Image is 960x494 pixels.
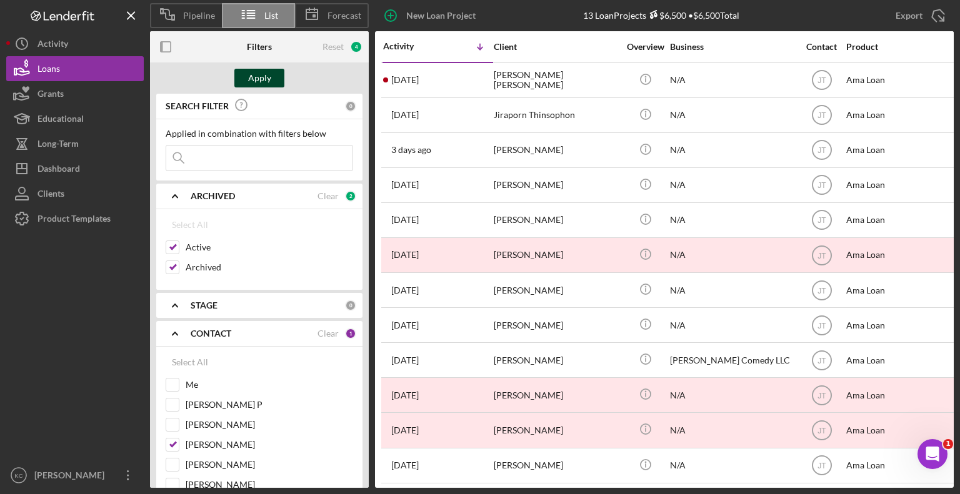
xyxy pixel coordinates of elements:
div: Reset [322,42,344,52]
div: N/A [670,274,795,307]
label: [PERSON_NAME] [186,478,353,491]
span: Pipeline [183,11,215,21]
button: Product Templates [6,206,144,231]
span: 1 [943,439,953,449]
div: N/A [670,309,795,342]
time: 2025-08-14 04:09 [391,285,419,295]
b: CONTACT [191,329,231,338]
div: Educational [37,106,84,134]
div: [PERSON_NAME] Comedy LLC [670,343,795,377]
text: JT [817,462,826,470]
div: 2 [345,190,356,202]
b: Filters [247,42,272,52]
time: 2025-08-13 02:35 [391,460,419,470]
div: Activity [383,41,438,51]
div: Contact [798,42,845,52]
div: [PERSON_NAME] [494,274,619,307]
div: [PERSON_NAME] [494,204,619,237]
div: N/A [670,449,795,482]
label: Me [186,378,353,391]
div: N/A [670,413,795,447]
div: Apply [248,69,271,87]
div: [PERSON_NAME] [494,413,619,447]
div: 0 [345,300,356,311]
div: N/A [670,64,795,97]
label: Active [186,241,353,254]
div: Business [670,42,795,52]
text: JT [817,251,826,260]
div: Activity [37,31,68,59]
span: Forecast [327,11,361,21]
div: [PERSON_NAME] [PERSON_NAME] [494,64,619,97]
div: N/A [670,134,795,167]
div: Overview [622,42,669,52]
div: Clear [317,329,339,338]
time: 2025-08-14 22:36 [391,250,419,260]
button: KC[PERSON_NAME] [6,463,144,488]
div: Loans [37,56,60,84]
time: 2025-08-13 22:59 [391,320,419,330]
div: Applied in combination with filters below [166,129,353,139]
button: Long-Term [6,131,144,156]
time: 2025-08-13 06:01 [391,390,419,400]
div: Select All [172,350,208,375]
div: Jiraporn Thinsophon [494,99,619,132]
div: Grants [37,81,64,109]
button: Loans [6,56,144,81]
iframe: Intercom live chat [917,439,947,469]
button: Select All [166,212,214,237]
text: JT [817,76,826,85]
div: 1 [345,328,356,339]
button: Grants [6,81,144,106]
div: [PERSON_NAME] [494,239,619,272]
button: Export [883,3,954,28]
div: Dashboard [37,156,80,184]
label: [PERSON_NAME] P [186,398,353,411]
div: Long-Term [37,131,79,159]
a: Dashboard [6,156,144,181]
label: [PERSON_NAME] [186,438,353,451]
label: [PERSON_NAME] [186,458,353,471]
time: 2025-08-20 13:13 [391,110,419,120]
div: Product Templates [37,206,111,234]
button: New Loan Project [375,3,488,28]
div: 4 [350,41,362,53]
time: 2025-08-20 04:00 [391,145,431,155]
div: [PERSON_NAME] [494,169,619,202]
label: [PERSON_NAME] [186,418,353,431]
time: 2025-08-13 03:15 [391,425,419,435]
div: New Loan Project [406,3,476,28]
div: Clear [317,191,339,201]
button: Apply [234,69,284,87]
button: Educational [6,106,144,131]
div: Clients [37,181,64,209]
text: JT [817,356,826,365]
div: $6,500 [646,10,686,21]
text: KC [14,472,22,479]
label: Archived [186,261,353,274]
a: Activity [6,31,144,56]
div: Client [494,42,619,52]
time: 2025-08-15 00:52 [391,180,419,190]
div: N/A [670,204,795,237]
text: JT [817,146,826,155]
time: 2025-08-13 21:56 [391,355,419,365]
b: SEARCH FILTER [166,101,229,111]
div: 0 [345,101,356,112]
time: 2025-08-14 23:37 [391,215,419,225]
div: N/A [670,239,795,272]
div: N/A [670,99,795,132]
text: JT [817,111,826,120]
div: [PERSON_NAME] [494,134,619,167]
b: ARCHIVED [191,191,235,201]
time: 2025-08-25 20:56 [391,75,419,85]
text: JT [817,181,826,190]
text: JT [817,321,826,330]
div: [PERSON_NAME] [494,309,619,342]
div: 13 Loan Projects • $6,500 Total [583,10,739,21]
